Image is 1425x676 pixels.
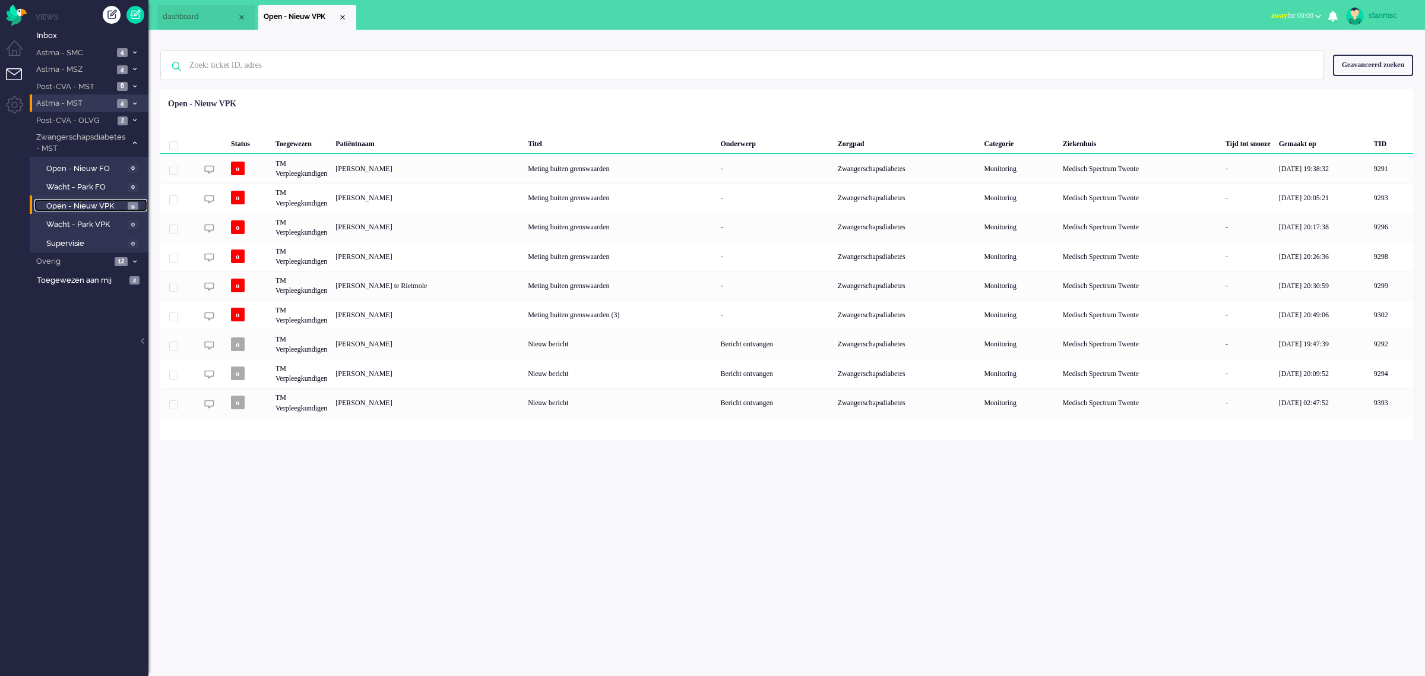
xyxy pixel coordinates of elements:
span: Post-CVA - MST [34,81,113,93]
div: Zwangerschapsdiabetes [834,213,980,242]
div: Zwangerschapsdiabetes [834,183,980,212]
div: - [717,242,834,271]
div: Monitoring [980,330,1058,359]
div: [PERSON_NAME] te Rietmole [331,271,524,300]
div: - [717,271,834,300]
li: Admin menu [6,96,33,123]
span: Open - Nieuw VPK [264,12,338,22]
img: ic_chat_grey.svg [204,311,214,321]
div: Medisch Spectrum Twente [1059,359,1221,388]
span: o [231,337,245,351]
div: - [1221,388,1275,417]
div: Monitoring [980,301,1058,330]
div: 9298 [1370,242,1413,271]
div: [PERSON_NAME] [331,154,524,183]
div: Onderwerp [717,130,834,154]
div: 9299 [1370,271,1413,300]
img: ic_chat_grey.svg [204,223,214,233]
div: TM Verpleegkundigen [271,242,331,271]
span: 0 [128,164,138,173]
div: - [717,154,834,183]
div: [PERSON_NAME] [331,213,524,242]
span: Inbox [37,30,148,42]
div: Nieuw bericht [524,388,716,417]
div: 9299 [160,271,1413,300]
img: ic-search-icon.svg [161,51,192,82]
div: [DATE] 19:47:39 [1275,330,1370,359]
div: Toegewezen [271,130,331,154]
div: Nieuw bericht [524,359,716,388]
div: Monitoring [980,213,1058,242]
div: [DATE] 19:38:32 [1275,154,1370,183]
div: 9292 [1370,330,1413,359]
div: Patiëntnaam [331,130,524,154]
span: 9 [128,202,138,211]
div: 9291 [1370,154,1413,183]
span: 0 [128,183,138,192]
div: [DATE] 20:17:38 [1275,213,1370,242]
div: [DATE] 20:09:52 [1275,359,1370,388]
img: ic_chat_grey.svg [204,165,214,175]
span: 0 [128,239,138,248]
div: Nieuw bericht [524,330,716,359]
img: ic_chat_grey.svg [204,369,214,380]
span: Toegewezen aan mij [37,275,126,286]
div: - [1221,242,1275,271]
div: Medisch Spectrum Twente [1059,183,1221,212]
div: [PERSON_NAME] [331,242,524,271]
div: Medisch Spectrum Twente [1059,388,1221,417]
div: - [1221,330,1275,359]
img: ic_chat_grey.svg [204,282,214,292]
span: 2 [129,276,140,285]
div: TM Verpleegkundigen [271,388,331,417]
div: TM Verpleegkundigen [271,330,331,359]
div: Geavanceerd zoeken [1333,55,1413,75]
span: 12 [115,257,128,266]
div: [PERSON_NAME] [331,359,524,388]
img: ic_chat_grey.svg [204,194,214,204]
div: 9298 [160,242,1413,271]
button: awayfor 00:00 [1264,7,1328,24]
div: Medisch Spectrum Twente [1059,301,1221,330]
span: o [231,191,245,204]
div: 9292 [160,330,1413,359]
div: Zorgpad [834,130,980,154]
div: Titel [524,130,716,154]
div: [PERSON_NAME] [331,388,524,417]
span: o [231,279,245,292]
div: - [717,301,834,330]
div: 9294 [1370,359,1413,388]
div: Meting buiten grenswaarden (3) [524,301,716,330]
div: 9294 [160,359,1413,388]
div: TM Verpleegkundigen [271,183,331,212]
div: Creëer ticket [103,6,121,24]
div: stanmsc [1369,10,1413,21]
div: TM Verpleegkundigen [271,154,331,183]
div: 9296 [160,213,1413,242]
div: 9393 [1370,388,1413,417]
div: - [1221,154,1275,183]
li: Dashboard menu [6,40,33,67]
span: 2 [118,116,128,125]
div: Open - Nieuw VPK [168,98,236,110]
div: 9302 [1370,301,1413,330]
div: Bericht ontvangen [717,388,834,417]
div: TM Verpleegkundigen [271,359,331,388]
div: - [717,213,834,242]
div: 9296 [1370,213,1413,242]
span: o [231,367,245,380]
div: Zwangerschapsdiabetes [834,359,980,388]
span: Wacht - Park VPK [46,219,125,230]
div: Monitoring [980,183,1058,212]
div: 9302 [160,301,1413,330]
div: Monitoring [980,359,1058,388]
a: Wacht - Park VPK 0 [34,217,147,230]
span: Astma - MST [34,98,113,109]
div: Medisch Spectrum Twente [1059,330,1221,359]
span: Overig [34,256,111,267]
div: Zwangerschapsdiabetes [834,301,980,330]
li: Dashboard [157,5,255,30]
li: Views [36,12,148,22]
div: Medisch Spectrum Twente [1059,242,1221,271]
div: TM Verpleegkundigen [271,213,331,242]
